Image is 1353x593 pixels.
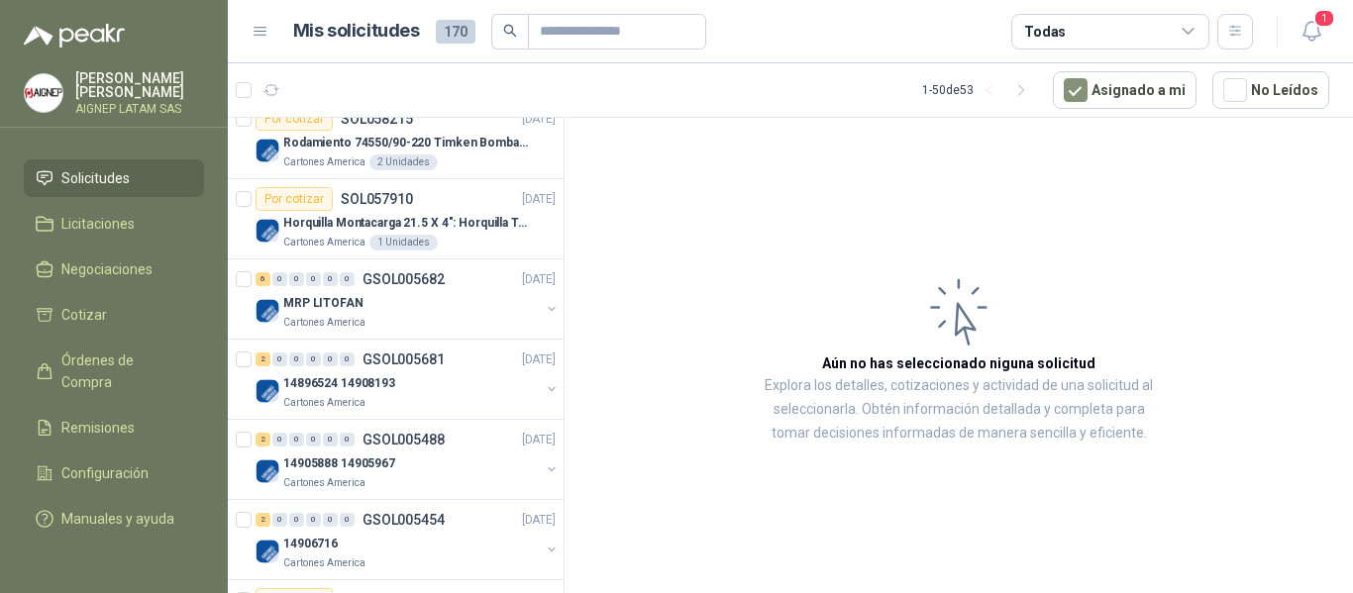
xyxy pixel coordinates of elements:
[75,71,204,99] p: [PERSON_NAME] [PERSON_NAME]
[283,294,364,313] p: MRP LITOFAN
[363,272,445,286] p: GSOL005682
[363,352,445,366] p: GSOL005681
[24,454,204,492] a: Configuración
[256,107,333,131] div: Por cotizar
[289,352,304,366] div: 0
[61,258,153,280] span: Negociaciones
[256,433,270,446] div: 2
[256,139,279,162] img: Company Logo
[61,462,149,484] span: Configuración
[522,350,556,369] p: [DATE]
[256,379,279,403] img: Company Logo
[228,179,564,259] a: Por cotizarSOL057910[DATE] Company LogoHorquilla Montacarga 21.5 X 4": Horquilla Telescopica Over...
[256,219,279,243] img: Company Logo
[61,304,107,326] span: Cotizar
[256,187,333,211] div: Por cotizar
[369,154,438,170] div: 2 Unidades
[272,352,287,366] div: 0
[922,74,1037,106] div: 1 - 50 de 53
[24,159,204,197] a: Solicitudes
[61,213,135,235] span: Licitaciones
[306,513,321,527] div: 0
[24,409,204,446] a: Remisiones
[341,112,413,126] p: SOL058215
[283,374,395,393] p: 14896524 14908193
[61,167,130,189] span: Solicitudes
[25,74,62,112] img: Company Logo
[341,192,413,206] p: SOL057910
[436,20,475,44] span: 170
[256,267,560,331] a: 6 0 0 0 0 0 GSOL005682[DATE] Company LogoMRP LITOFANCartones America
[340,513,355,527] div: 0
[283,235,365,250] p: Cartones America
[522,110,556,129] p: [DATE]
[289,272,304,286] div: 0
[24,205,204,243] a: Licitaciones
[283,395,365,411] p: Cartones America
[289,513,304,527] div: 0
[289,433,304,446] div: 0
[323,513,338,527] div: 0
[283,214,530,233] p: Horquilla Montacarga 21.5 X 4": Horquilla Telescopica Overall size 2108 x 660 x 324mm
[340,433,355,446] div: 0
[272,433,287,446] div: 0
[24,342,204,401] a: Órdenes de Compra
[1212,71,1329,109] button: No Leídos
[61,508,174,530] span: Manuales y ayuda
[283,315,365,331] p: Cartones America
[75,103,204,115] p: AIGNEP LATAM SAS
[283,134,530,152] p: Rodamiento 74550/90-220 Timken BombaVG40
[522,511,556,530] p: [DATE]
[256,508,560,571] a: 2 0 0 0 0 0 GSOL005454[DATE] Company Logo14906716Cartones America
[503,24,517,38] span: search
[340,272,355,286] div: 0
[340,352,355,366] div: 0
[272,272,287,286] div: 0
[283,154,365,170] p: Cartones America
[1313,9,1335,28] span: 1
[283,555,365,571] p: Cartones America
[323,272,338,286] div: 0
[306,272,321,286] div: 0
[256,459,279,483] img: Company Logo
[363,513,445,527] p: GSOL005454
[228,99,564,179] a: Por cotizarSOL058215[DATE] Company LogoRodamiento 74550/90-220 Timken BombaVG40Cartones America2 ...
[522,190,556,209] p: [DATE]
[822,352,1095,374] h3: Aún no has seleccionado niguna solicitud
[1024,21,1066,43] div: Todas
[522,431,556,449] p: [DATE]
[61,349,185,393] span: Órdenes de Compra
[323,352,338,366] div: 0
[522,270,556,289] p: [DATE]
[293,17,420,46] h1: Mis solicitudes
[1294,14,1329,49] button: 1
[24,24,125,48] img: Logo peakr
[24,296,204,334] a: Cotizar
[256,352,270,366] div: 2
[256,540,279,563] img: Company Logo
[24,250,204,288] a: Negociaciones
[256,428,560,491] a: 2 0 0 0 0 0 GSOL005488[DATE] Company Logo14905888 14905967Cartones America
[283,535,338,553] p: 14906716
[283,475,365,491] p: Cartones America
[24,500,204,538] a: Manuales y ayuda
[369,235,438,250] div: 1 Unidades
[256,347,560,411] a: 2 0 0 0 0 0 GSOL005681[DATE] Company Logo14896524 14908193Cartones America
[283,454,395,473] p: 14905888 14905967
[1053,71,1197,109] button: Asignado a mi
[61,417,135,439] span: Remisiones
[272,513,287,527] div: 0
[256,513,270,527] div: 2
[763,374,1155,445] p: Explora los detalles, cotizaciones y actividad de una solicitud al seleccionarla. Obtén informaci...
[323,433,338,446] div: 0
[256,299,279,323] img: Company Logo
[306,352,321,366] div: 0
[306,433,321,446] div: 0
[256,272,270,286] div: 6
[363,433,445,446] p: GSOL005488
